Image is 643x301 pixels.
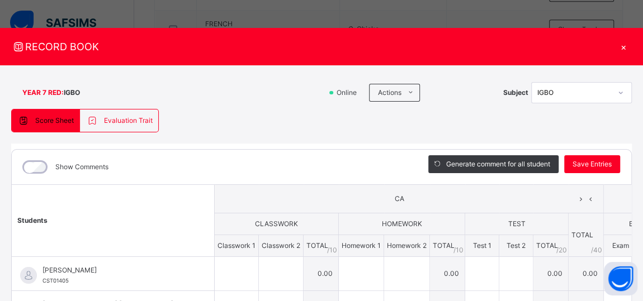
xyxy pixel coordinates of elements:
span: IGBO [64,88,80,98]
span: Evaluation Trait [104,116,153,126]
span: Homework 1 [342,241,381,250]
td: 0.00 [430,257,465,291]
span: RECORD BOOK [11,39,615,54]
span: Subject [503,88,528,98]
button: Open asap [604,262,637,295]
td: 0.00 [533,257,569,291]
span: [PERSON_NAME] [42,265,189,275]
span: TOTAL [571,231,593,239]
img: default.svg [20,267,37,284]
span: Save Entries [573,159,612,169]
span: YEAR 7 RED : [22,88,64,98]
td: 0.00 [569,257,604,291]
span: / 20 [556,245,567,255]
span: TEST [508,219,526,228]
span: TOTAL [433,241,455,250]
span: Homework 2 [387,241,427,250]
span: Actions [378,88,401,98]
span: CA [223,194,576,204]
span: TOTAL [306,241,328,250]
span: Test 1 [473,241,491,250]
span: CLASSWORK [255,219,298,228]
td: 0.00 [304,257,339,291]
span: Online [335,88,363,98]
span: Score Sheet [35,116,74,126]
span: CST01405 [42,278,69,284]
span: / 10 [453,245,464,255]
span: Generate comment for all student [446,159,550,169]
span: Test 2 [507,241,526,250]
span: / 10 [327,245,337,255]
span: HOMEWORK [382,219,422,228]
span: / 40 [591,245,602,255]
label: Show Comments [55,162,108,172]
span: Students [17,216,48,224]
span: Exam [612,241,629,250]
div: IGBO [537,88,611,98]
div: × [615,39,632,54]
span: Classwork 2 [262,241,300,250]
span: Classwork 1 [218,241,256,250]
span: TOTAL [536,241,558,250]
